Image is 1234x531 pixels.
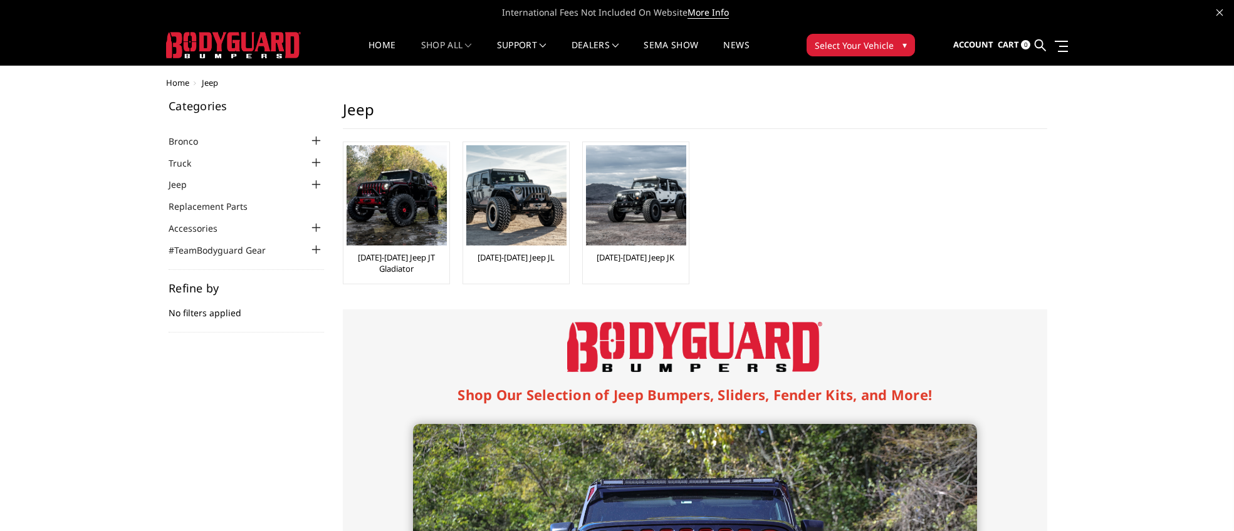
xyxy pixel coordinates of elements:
[343,100,1047,129] h1: Jeep
[202,77,218,88] span: Jeep
[807,34,915,56] button: Select Your Vehicle
[169,244,281,257] a: #TeamBodyguard Gear
[723,41,749,65] a: News
[169,157,207,170] a: Truck
[497,41,546,65] a: Support
[166,77,189,88] a: Home
[169,100,324,111] h5: Categories
[998,28,1030,62] a: Cart 0
[169,282,324,294] h5: Refine by
[688,6,729,19] a: More Info
[347,252,446,274] a: [DATE]-[DATE] Jeep JT Gladiator
[478,252,555,263] a: [DATE]-[DATE] Jeep JL
[572,41,619,65] a: Dealers
[998,39,1019,50] span: Cart
[815,39,894,52] span: Select Your Vehicle
[1021,40,1030,49] span: 0
[169,178,202,191] a: Jeep
[421,41,472,65] a: shop all
[166,32,301,58] img: BODYGUARD BUMPERS
[169,222,233,235] a: Accessories
[953,39,993,50] span: Account
[413,384,977,405] h1: Shop Our Selection of Jeep Bumpers, Sliders, Fender Kits, and More!
[902,38,907,51] span: ▾
[169,200,263,213] a: Replacement Parts
[953,28,993,62] a: Account
[644,41,698,65] a: SEMA Show
[369,41,395,65] a: Home
[169,282,324,333] div: No filters applied
[597,252,674,263] a: [DATE]-[DATE] Jeep JK
[567,322,822,372] img: Bodyguard Bumpers Logo
[169,135,214,148] a: Bronco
